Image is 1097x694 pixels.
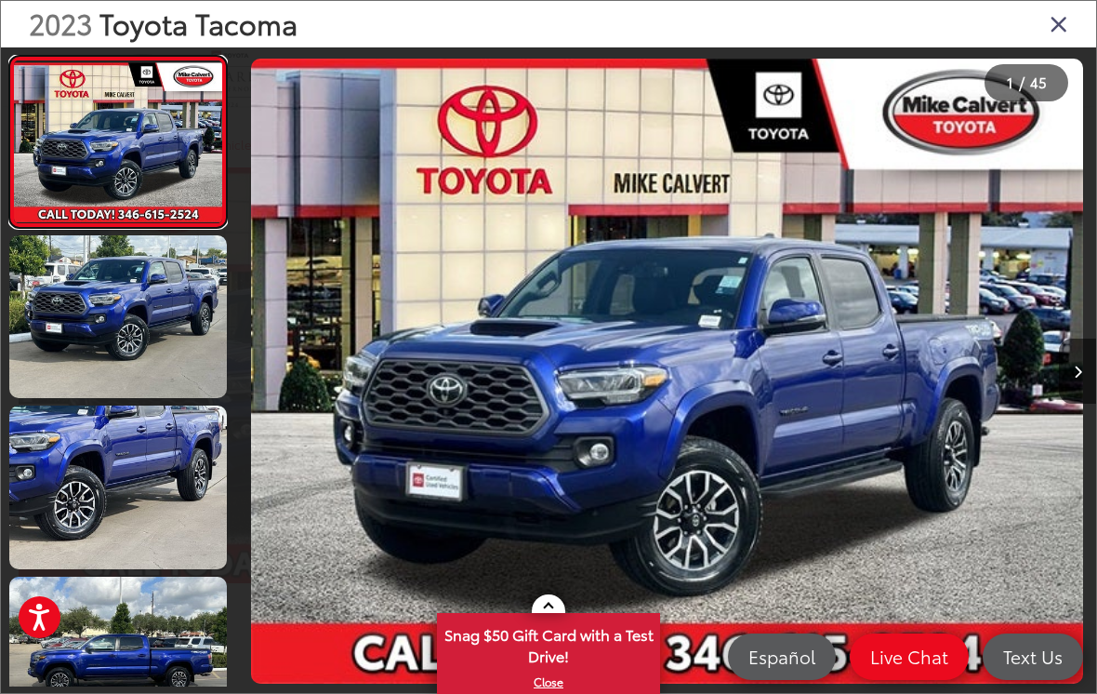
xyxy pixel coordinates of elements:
span: Snag $50 Gift Card with a Test Drive! [439,615,658,672]
span: 45 [1030,72,1047,92]
span: 2023 [29,3,92,43]
img: 2023 Toyota Tacoma TRD Sport V6 [7,234,229,400]
img: 2023 Toyota Tacoma TRD Sport V6 [7,405,229,571]
i: Close gallery [1050,11,1068,35]
img: 2023 Toyota Tacoma TRD Sport V6 [251,59,1083,683]
div: 2023 Toyota Tacoma TRD Sport V6 0 [239,59,1096,683]
span: / [1017,76,1026,89]
a: Live Chat [850,634,969,680]
img: 2023 Toyota Tacoma TRD Sport V6 [12,62,224,221]
span: Text Us [994,645,1072,668]
span: Español [739,645,825,668]
button: Next image [1059,339,1096,404]
span: 1 [1007,72,1013,92]
a: Español [728,634,836,680]
a: Text Us [983,634,1083,680]
span: Live Chat [861,645,958,668]
span: Toyota Tacoma [99,3,297,43]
